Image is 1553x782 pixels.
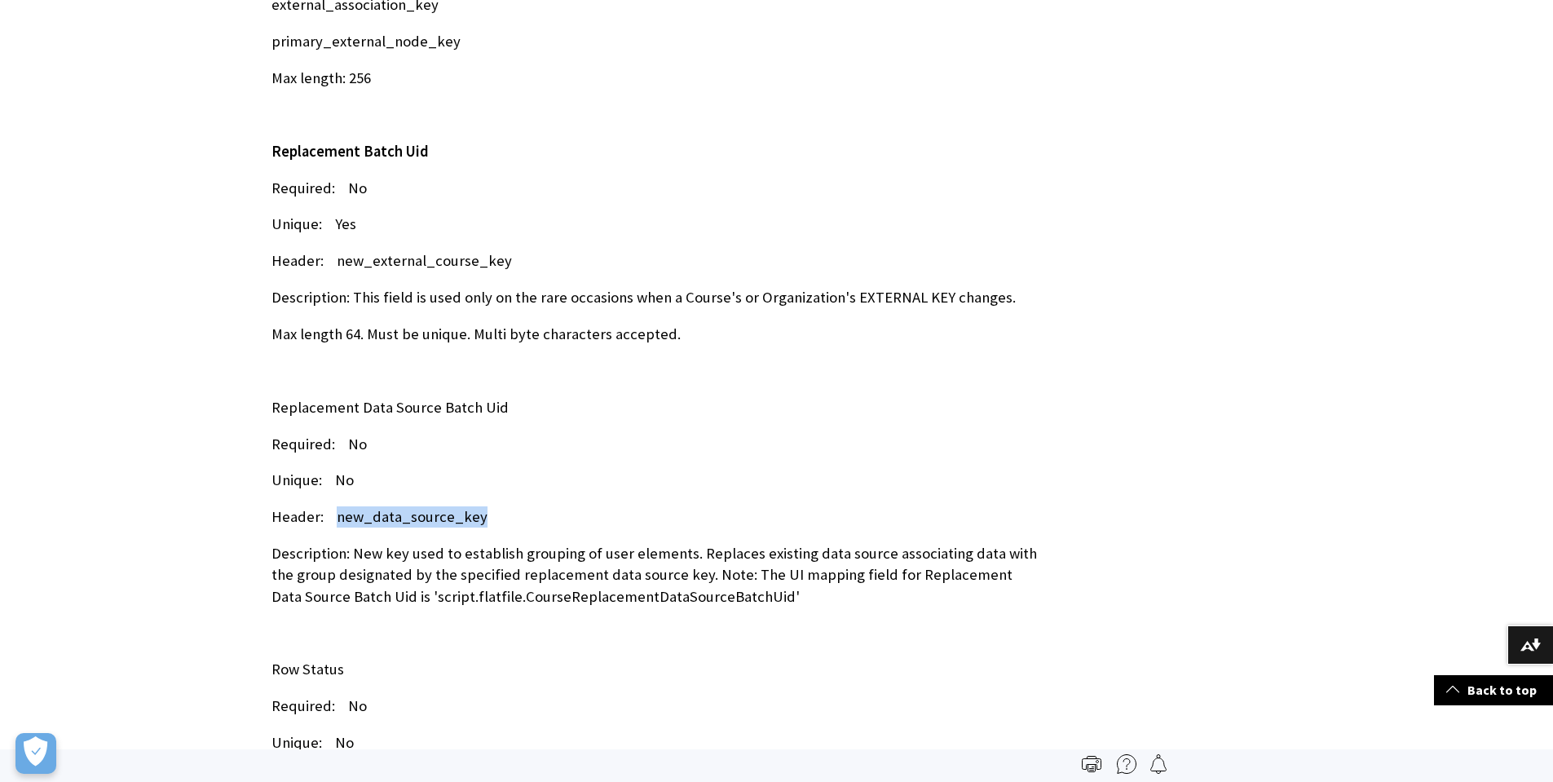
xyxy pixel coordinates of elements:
[271,31,1041,52] p: primary_external_node_key
[271,68,1041,89] p: Max length: 256
[271,659,1041,680] p: Row Status
[1117,754,1136,774] img: More help
[271,696,1041,717] p: Required: No
[271,324,1041,345] p: Max length 64. Must be unique. Multi byte characters accepted.
[271,397,1041,418] p: Replacement Data Source Batch Uid
[271,506,1041,528] p: Header: new_data_source_key
[271,214,1041,235] p: Unique: Yes
[271,434,1041,455] p: Required: No
[1434,675,1553,705] a: Back to top
[271,543,1041,607] p: Description: New key used to establish grouping of user elements. Replaces existing data source a...
[271,732,1041,753] p: Unique: No
[271,287,1041,308] p: Description: This field is used only on the rare occasions when a Course's or Organization's EXTE...
[271,178,1041,199] p: Required: No
[1149,754,1168,774] img: Follow this page
[271,142,429,161] span: Replacement Batch Uid
[271,470,1041,491] p: Unique: No
[15,733,56,774] button: Open Preferences
[271,250,1041,272] p: Header: new_external_course_key
[1082,754,1101,774] img: Print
